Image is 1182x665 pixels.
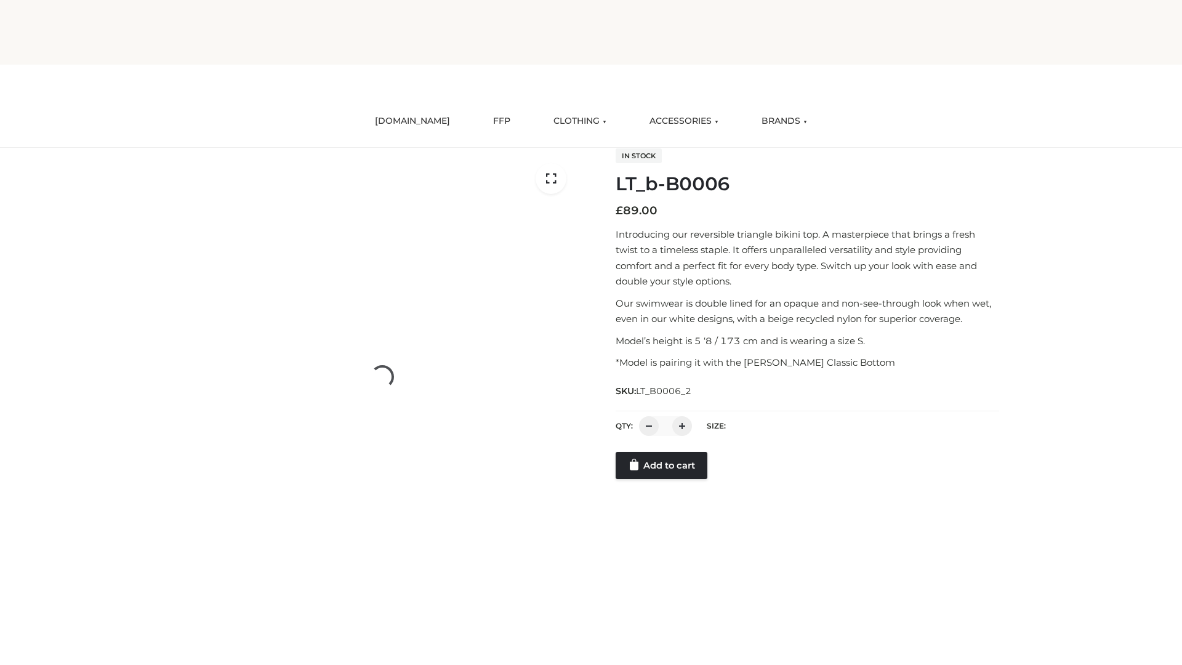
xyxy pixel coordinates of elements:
a: Add to cart [616,452,707,479]
span: £ [616,204,623,217]
p: *Model is pairing it with the [PERSON_NAME] Classic Bottom [616,355,999,371]
a: [DOMAIN_NAME] [366,108,459,135]
span: LT_B0006_2 [636,385,691,397]
label: QTY: [616,421,633,430]
h1: LT_b-B0006 [616,173,999,195]
a: CLOTHING [544,108,616,135]
p: Our swimwear is double lined for an opaque and non-see-through look when wet, even in our white d... [616,296,999,327]
label: Size: [707,421,726,430]
p: Model’s height is 5 ‘8 / 173 cm and is wearing a size S. [616,333,999,349]
span: In stock [616,148,662,163]
a: ACCESSORIES [640,108,728,135]
a: BRANDS [752,108,816,135]
bdi: 89.00 [616,204,657,217]
p: Introducing our reversible triangle bikini top. A masterpiece that brings a fresh twist to a time... [616,227,999,289]
a: FFP [484,108,520,135]
span: SKU: [616,384,693,398]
